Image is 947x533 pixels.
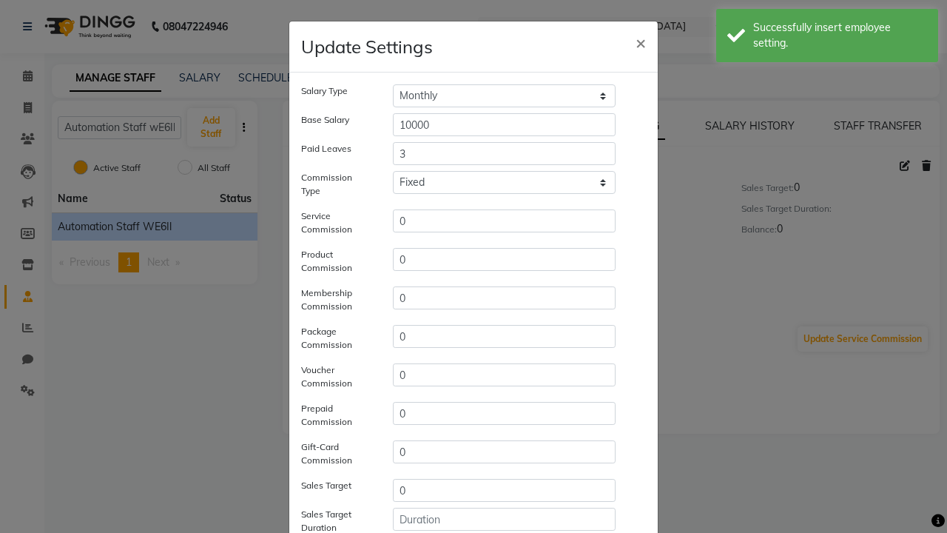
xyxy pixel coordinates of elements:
[393,113,616,136] input: Base Salary
[393,209,616,232] input: Percent (%)
[290,363,382,390] label: Voucher Commission
[301,33,433,60] h4: Update Settings
[290,440,382,467] label: Gift-Card Commission
[290,209,382,236] label: Service Commission
[290,171,382,198] label: Commission Type
[753,20,927,51] div: Successfully insert employee setting.
[393,402,616,425] input: Percent (%)
[290,286,382,313] label: Membership Commission
[290,142,382,159] label: Paid Leaves
[393,508,616,531] input: Duration
[636,31,646,53] span: ×
[624,21,658,63] button: Close
[290,479,382,496] label: Sales Target
[393,325,616,348] input: Percent (%)
[290,113,382,130] label: Base Salary
[393,248,616,271] input: Percent (%)
[393,142,616,165] input: Leaves
[393,440,616,463] input: Percent (%)
[290,248,382,275] label: Product Commission
[290,402,382,429] label: Prepaid Commission
[290,325,382,352] label: Package Commission
[393,363,616,386] input: Percent (%)
[290,84,382,101] label: Salary Type
[393,286,616,309] input: Percent (%)
[393,479,616,502] input: Sales Target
